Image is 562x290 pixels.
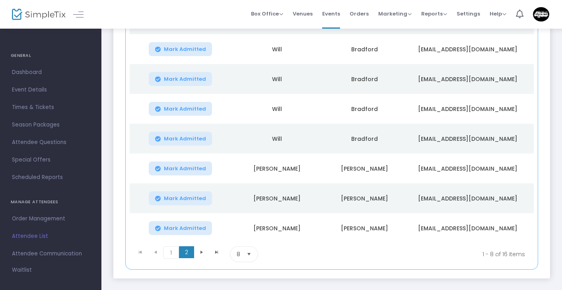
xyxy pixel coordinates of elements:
td: [PERSON_NAME] [321,213,408,243]
td: [EMAIL_ADDRESS][DOMAIN_NAME] [408,124,527,154]
span: Attendee Questions [12,137,89,148]
td: [EMAIL_ADDRESS][DOMAIN_NAME] [408,34,527,64]
span: Page 2 [179,246,194,258]
span: 8 [237,250,240,258]
button: Mark Admitted [149,102,212,116]
span: Season Packages [12,120,89,130]
span: Event Details [12,85,89,95]
span: Go to the last page [209,246,224,258]
span: Help [490,10,506,18]
button: Mark Admitted [149,221,212,235]
span: Mark Admitted [164,106,206,112]
span: Box Office [251,10,283,18]
span: Attendee Communication [12,249,89,259]
button: Mark Admitted [149,191,212,205]
span: Go to the next page [198,249,205,255]
button: Select [243,247,255,262]
td: Bradford [321,64,408,94]
span: Page 1 [163,246,179,259]
span: Mark Admitted [164,136,206,142]
span: Go to the last page [214,249,220,255]
td: Bradford [321,124,408,154]
td: [PERSON_NAME] [321,154,408,183]
span: Reports [421,10,447,18]
td: [EMAIL_ADDRESS][DOMAIN_NAME] [408,64,527,94]
span: Mark Admitted [164,76,206,82]
span: Attendee List [12,231,89,241]
h4: MANAGE ATTENDEES [11,194,91,210]
h4: GENERAL [11,48,91,64]
span: Events [322,4,340,24]
td: Will [233,124,321,154]
span: Special Offers [12,155,89,165]
td: [EMAIL_ADDRESS][DOMAIN_NAME] [408,154,527,183]
td: [PERSON_NAME] [321,183,408,213]
kendo-pager-info: 1 - 8 of 16 items [337,246,525,262]
span: Dashboard [12,67,89,78]
td: [PERSON_NAME] [233,183,321,213]
td: Will [233,64,321,94]
td: Will [233,94,321,124]
button: Mark Admitted [149,132,212,146]
span: Scheduled Reports [12,172,89,183]
span: Mark Admitted [164,225,206,232]
td: [EMAIL_ADDRESS][DOMAIN_NAME] [408,183,527,213]
span: Mark Admitted [164,46,206,53]
span: Settings [457,4,480,24]
span: Go to the next page [194,246,209,258]
span: Orders [350,4,369,24]
button: Mark Admitted [149,72,212,86]
span: Order Management [12,214,89,224]
span: Mark Admitted [164,195,206,202]
span: Marketing [378,10,412,18]
td: [EMAIL_ADDRESS][DOMAIN_NAME] [408,213,527,243]
span: Waitlist [12,266,32,274]
button: Mark Admitted [149,42,212,56]
button: Mark Admitted [149,162,212,175]
span: Times & Tickets [12,102,89,113]
td: [PERSON_NAME] [233,213,321,243]
td: Will [233,34,321,64]
span: Venues [293,4,313,24]
td: [PERSON_NAME] [233,154,321,183]
td: [EMAIL_ADDRESS][DOMAIN_NAME] [408,94,527,124]
span: Mark Admitted [164,165,206,172]
td: Bradford [321,34,408,64]
td: Bradford [321,94,408,124]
